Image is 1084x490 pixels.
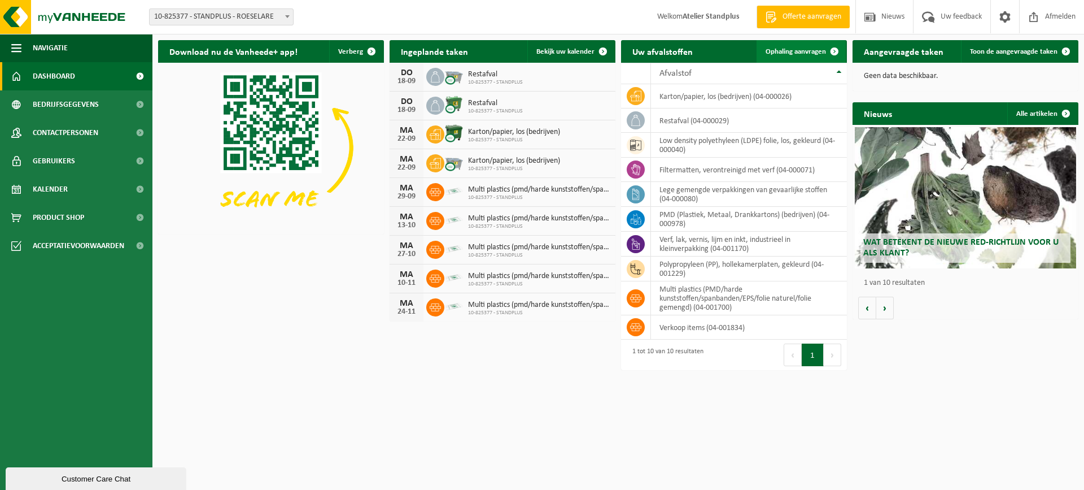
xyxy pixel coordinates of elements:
[468,301,610,310] span: Multi plastics (pmd/harde kunststoffen/spanbanden/eps/folie naturel/folie gemeng...
[33,232,124,260] span: Acceptatievoorwaarden
[444,95,464,114] img: WB-0770-CU
[395,77,418,85] div: 18-09
[395,250,418,258] div: 27-10
[395,135,418,143] div: 22-09
[468,252,610,259] span: 10-825377 - STANDPLUS
[468,99,523,108] span: Restafval
[395,97,418,106] div: DO
[627,342,703,367] div: 1 tot 10 van 10 resultaten
[864,72,1067,80] p: Geen data beschikbaar.
[468,281,610,288] span: 10-825377 - STANDPLUS
[395,106,418,114] div: 18-09
[468,272,610,281] span: Multi plastics (pmd/harde kunststoffen/spanbanden/eps/folie naturel/folie gemeng...
[824,344,841,366] button: Next
[468,194,610,201] span: 10-825377 - STANDPLUS
[651,257,847,281] td: polypropyleen (PP), hollekamerplaten, gekleurd (04-001229)
[444,124,464,143] img: WB-1100-CU
[858,297,876,319] button: Vorige
[802,344,824,366] button: 1
[1007,102,1077,125] a: Alle artikelen
[468,223,610,230] span: 10-825377 - STANDPLUS
[444,181,464,201] img: LP-SK-00500-LPE-16
[864,279,1073,287] p: 1 van 10 resultaten
[853,102,903,124] h2: Nieuws
[468,157,560,166] span: Karton/papier, los (bedrijven)
[158,63,384,232] img: Download de VHEPlus App
[395,279,418,287] div: 10-11
[150,9,293,25] span: 10-825377 - STANDPLUS - ROESELARE
[468,70,523,79] span: Restafval
[468,108,523,115] span: 10-825377 - STANDPLUS
[651,315,847,340] td: verkoop items (04-001834)
[757,6,850,28] a: Offerte aanvragen
[158,40,309,62] h2: Download nu de Vanheede+ app!
[33,119,98,147] span: Contactpersonen
[33,90,99,119] span: Bedrijfsgegevens
[527,40,614,63] a: Bekijk uw kalender
[855,127,1076,268] a: Wat betekent de nieuwe RED-richtlijn voor u als klant?
[33,175,68,203] span: Kalender
[961,40,1077,63] a: Toon de aangevraagde taken
[468,137,560,144] span: 10-825377 - STANDPLUS
[651,109,847,133] td: restafval (04-000029)
[444,268,464,287] img: LP-SK-00500-LPE-16
[621,40,704,62] h2: Uw afvalstoffen
[444,153,464,172] img: WB-2500-CU
[766,48,826,55] span: Ophaling aanvragen
[33,62,75,90] span: Dashboard
[395,270,418,279] div: MA
[853,40,955,62] h2: Aangevraagde taken
[329,40,383,63] button: Verberg
[757,40,846,63] a: Ophaling aanvragen
[390,40,479,62] h2: Ingeplande taken
[863,238,1059,258] span: Wat betekent de nieuwe RED-richtlijn voor u als klant?
[395,164,418,172] div: 22-09
[395,155,418,164] div: MA
[468,214,610,223] span: Multi plastics (pmd/harde kunststoffen/spanbanden/eps/folie naturel/folie gemeng...
[536,48,595,55] span: Bekijk uw kalender
[651,158,847,182] td: filtermatten, verontreinigd met verf (04-000071)
[395,241,418,250] div: MA
[468,243,610,252] span: Multi plastics (pmd/harde kunststoffen/spanbanden/eps/folie naturel/folie gemeng...
[784,344,802,366] button: Previous
[683,12,740,21] strong: Atelier Standplus
[651,232,847,257] td: verf, lak, vernis, lijm en inkt, industrieel in kleinverpakking (04-001170)
[444,239,464,258] img: LP-SK-00500-LPE-16
[338,48,363,55] span: Verberg
[395,193,418,201] div: 29-09
[33,147,75,175] span: Gebruikers
[33,34,68,62] span: Navigatie
[395,299,418,308] div: MA
[659,69,692,78] span: Afvalstof
[444,297,464,316] img: LP-SK-00500-LPE-16
[468,166,560,172] span: 10-825377 - STANDPLUS
[395,68,418,77] div: DO
[651,182,847,207] td: lege gemengde verpakkingen van gevaarlijke stoffen (04-000080)
[395,308,418,316] div: 24-11
[876,297,894,319] button: Volgende
[395,126,418,135] div: MA
[651,207,847,232] td: PMD (Plastiek, Metaal, Drankkartons) (bedrijven) (04-000978)
[780,11,844,23] span: Offerte aanvragen
[468,128,560,137] span: Karton/papier, los (bedrijven)
[395,213,418,222] div: MA
[651,84,847,109] td: karton/papier, los (bedrijven) (04-000026)
[651,281,847,315] td: multi plastics (PMD/harde kunststoffen/spanbanden/EPS/folie naturel/folie gemengd) (04-001700)
[444,210,464,229] img: LP-SK-00500-LPE-16
[444,66,464,85] img: WB-2500-CU
[6,465,189,490] iframe: chat widget
[395,184,418,193] div: MA
[33,203,84,232] span: Product Shop
[149,8,294,25] span: 10-825377 - STANDPLUS - ROESELARE
[468,79,523,86] span: 10-825377 - STANDPLUS
[970,48,1057,55] span: Toon de aangevraagde taken
[468,310,610,316] span: 10-825377 - STANDPLUS
[395,222,418,229] div: 13-10
[651,133,847,158] td: low density polyethyleen (LDPE) folie, los, gekleurd (04-000040)
[468,185,610,194] span: Multi plastics (pmd/harde kunststoffen/spanbanden/eps/folie naturel/folie gemeng...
